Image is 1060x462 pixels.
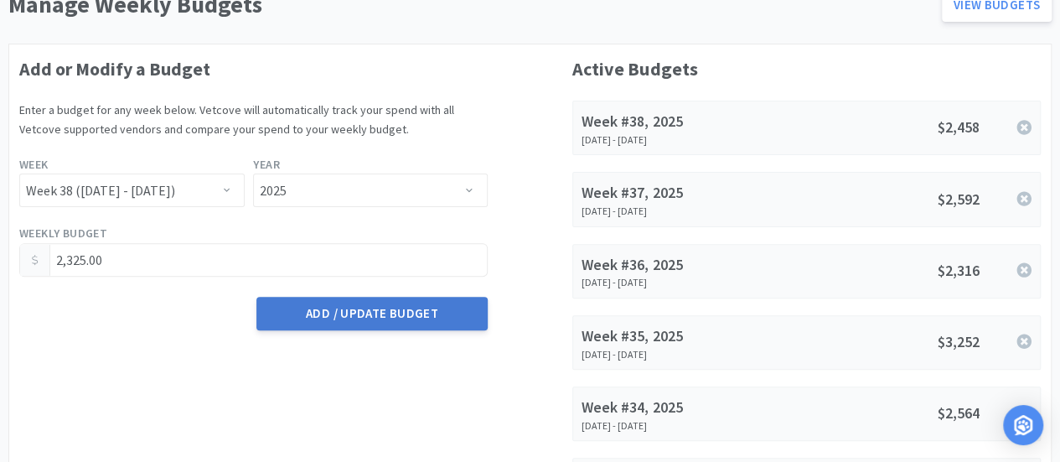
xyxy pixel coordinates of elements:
[19,224,107,242] label: Weekly Budget
[582,205,780,217] div: [DATE] - [DATE]
[582,181,780,205] div: Week #37, 2025
[19,57,210,80] strong: Add or Modify a Budget
[938,403,980,423] span: $2,564
[582,396,780,420] div: Week #34, 2025
[582,253,780,278] div: Week #36, 2025
[582,277,780,288] div: [DATE] - [DATE]
[582,420,780,432] div: [DATE] - [DATE]
[19,101,488,138] p: Enter a budget for any week below. Vetcove will automatically track your spend with all Vetcove s...
[938,117,980,137] span: $2,458
[19,155,49,174] label: Week
[582,134,780,146] div: [DATE] - [DATE]
[1003,405,1043,445] div: Open Intercom Messenger
[582,324,780,349] div: Week #35, 2025
[938,332,980,351] span: $3,252
[582,110,780,134] div: Week #38, 2025
[938,261,980,280] span: $2,316
[582,349,780,361] div: [DATE] - [DATE]
[253,155,280,174] label: Year
[938,189,980,209] span: $2,592
[256,297,487,330] button: Add / Update Budget
[572,57,697,80] strong: Active Budgets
